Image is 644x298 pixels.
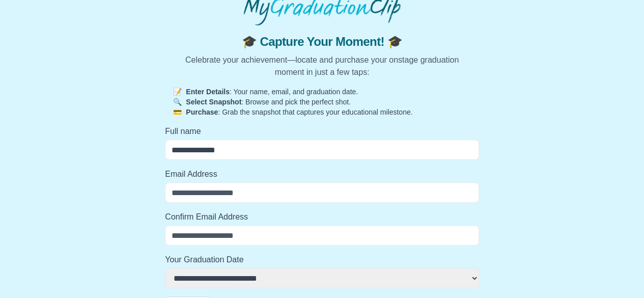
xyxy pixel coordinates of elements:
label: Your Graduation Date [165,254,479,266]
strong: Enter Details [186,88,230,96]
strong: Purchase [186,108,218,116]
label: Email Address [165,168,479,180]
p: : Browse and pick the perfect shot. [173,97,471,107]
p: Celebrate your achievement—locate and purchase your onstage graduation moment in just a few taps: [173,54,471,78]
span: 💳 [173,108,182,116]
p: : Your name, email, and graduation date. [173,87,471,97]
span: 🔍 [173,98,182,106]
label: Full name [165,125,479,138]
span: 📝 [173,88,182,96]
p: : Grab the snapshot that captures your educational milestone. [173,107,471,117]
span: 🎓 Capture Your Moment! 🎓 [173,34,471,50]
label: Confirm Email Address [165,211,479,223]
strong: Select Snapshot [186,98,241,106]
